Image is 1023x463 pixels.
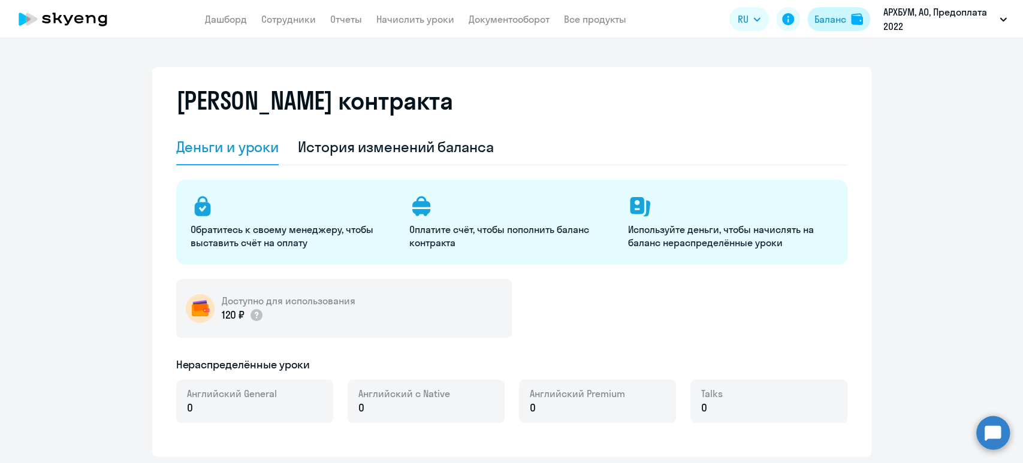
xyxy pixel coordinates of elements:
[176,357,310,373] h5: Нераспределённые уроки
[298,137,494,156] div: История изменений баланса
[176,86,453,115] h2: [PERSON_NAME] контракта
[883,5,995,34] p: АРХБУМ, АО, Предоплата 2022
[530,400,536,416] span: 0
[469,13,550,25] a: Документооборот
[358,387,450,400] span: Английский с Native
[376,13,454,25] a: Начислить уроки
[701,387,723,400] span: Talks
[261,13,316,25] a: Сотрудники
[807,7,870,31] button: Балансbalance
[187,400,193,416] span: 0
[877,5,1013,34] button: АРХБУМ, АО, Предоплата 2022
[530,387,625,400] span: Английский Premium
[222,307,264,323] p: 120 ₽
[176,137,279,156] div: Деньги и уроки
[564,13,626,25] a: Все продукты
[187,387,277,400] span: Английский General
[814,12,846,26] div: Баланс
[628,223,832,249] p: Используйте деньги, чтобы начислять на баланс нераспределённые уроки
[729,7,769,31] button: RU
[851,13,863,25] img: balance
[205,13,247,25] a: Дашборд
[186,294,215,323] img: wallet-circle.png
[738,12,749,26] span: RU
[358,400,364,416] span: 0
[222,294,355,307] h5: Доступно для использования
[409,223,614,249] p: Оплатите счёт, чтобы пополнить баланс контракта
[191,223,395,249] p: Обратитесь к своему менеджеру, чтобы выставить счёт на оплату
[701,400,707,416] span: 0
[330,13,362,25] a: Отчеты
